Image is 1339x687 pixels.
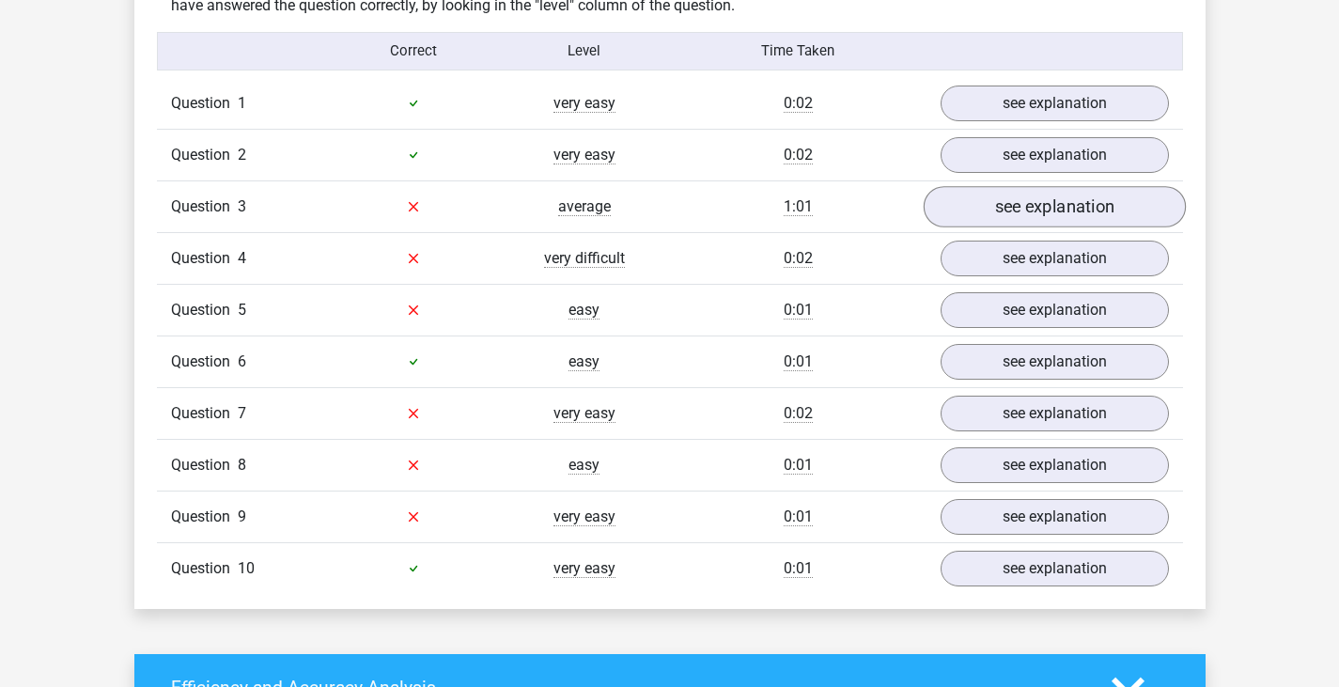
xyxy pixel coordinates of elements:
span: 9 [238,507,246,525]
span: Question [171,454,238,476]
a: see explanation [941,292,1169,328]
span: Question [171,506,238,528]
span: 4 [238,249,246,267]
a: see explanation [941,447,1169,483]
span: very easy [553,146,615,164]
span: 0:02 [784,404,813,423]
div: Time Taken [669,40,926,61]
span: 6 [238,352,246,370]
a: see explanation [941,344,1169,380]
span: 0:01 [784,301,813,320]
span: 2 [238,146,246,164]
span: 5 [238,301,246,319]
a: see explanation [923,186,1185,227]
span: very easy [553,404,615,423]
span: very easy [553,559,615,578]
span: 0:01 [784,456,813,475]
span: 0:01 [784,507,813,526]
a: see explanation [941,499,1169,535]
span: Question [171,402,238,425]
span: Question [171,92,238,115]
span: 0:02 [784,146,813,164]
span: 1 [238,94,246,112]
span: Question [171,195,238,218]
span: Question [171,247,238,270]
span: 7 [238,404,246,422]
span: 0:02 [784,249,813,268]
a: see explanation [941,396,1169,431]
span: average [558,197,611,216]
span: 1:01 [784,197,813,216]
span: 8 [238,456,246,474]
span: Question [171,557,238,580]
span: easy [568,352,599,371]
div: Correct [328,40,499,61]
span: very easy [553,507,615,526]
span: 0:02 [784,94,813,113]
span: 3 [238,197,246,215]
span: Question [171,144,238,166]
a: see explanation [941,86,1169,121]
span: very difficult [544,249,625,268]
span: 0:01 [784,559,813,578]
div: Level [499,40,670,61]
a: see explanation [941,551,1169,586]
a: see explanation [941,241,1169,276]
span: very easy [553,94,615,113]
span: 0:01 [784,352,813,371]
span: Question [171,299,238,321]
span: easy [568,301,599,320]
a: see explanation [941,137,1169,173]
span: easy [568,456,599,475]
span: Question [171,351,238,373]
span: 10 [238,559,255,577]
